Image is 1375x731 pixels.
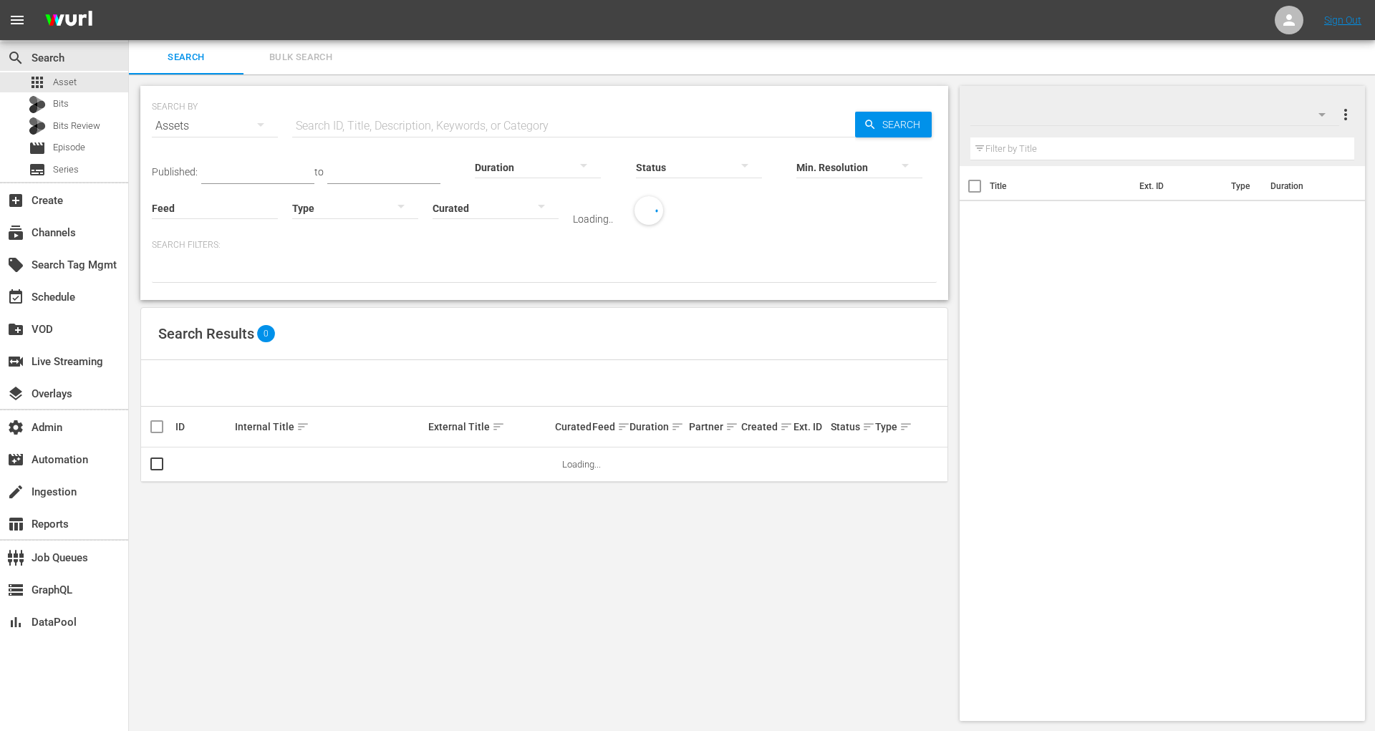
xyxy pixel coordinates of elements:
span: sort [780,420,793,433]
div: Ext. ID [793,421,826,432]
div: Status [831,418,871,435]
span: sort [296,420,309,433]
span: Loading... [562,459,601,470]
div: Curated [555,421,588,432]
span: Create [7,192,24,209]
span: Bits [53,97,69,111]
p: Search Filters: [152,239,937,251]
a: Sign Out [1324,14,1361,26]
span: Episode [29,140,46,157]
span: Search Tag Mgmt [7,256,24,273]
th: Duration [1262,166,1348,206]
th: Ext. ID [1131,166,1222,206]
button: Search [855,112,932,137]
span: to [314,166,324,178]
div: ID [175,421,231,432]
span: Search Results [158,325,254,342]
span: sort [617,420,630,433]
div: Loading.. [573,213,613,225]
div: Bits [29,96,46,113]
span: Reports [7,515,24,533]
span: Bits Review [53,119,100,133]
span: more_vert [1337,106,1354,123]
span: Asset [29,74,46,91]
span: Live Streaming [7,353,24,370]
div: Assets [152,106,278,146]
div: Partner [689,418,737,435]
div: Duration [629,418,685,435]
span: Series [53,163,79,177]
span: sort [671,420,684,433]
div: Type [875,418,901,435]
img: ans4CAIJ8jUAAAAAAAAAAAAAAAAAAAAAAAAgQb4GAAAAAAAAAAAAAAAAAAAAAAAAJMjXAAAAAAAAAAAAAAAAAAAAAAAAgAT5G... [34,4,103,37]
div: External Title [428,418,551,435]
button: more_vert [1337,97,1354,132]
span: Episode [53,140,85,155]
span: Published: [152,166,198,178]
th: Title [990,166,1131,206]
span: sort [725,420,738,433]
span: sort [899,420,912,433]
div: Feed [592,418,625,435]
span: Search [137,49,235,66]
span: Ingestion [7,483,24,500]
span: Bulk Search [252,49,349,66]
span: DataPool [7,614,24,631]
div: Created [741,418,789,435]
span: Search [877,112,932,137]
span: Overlays [7,385,24,402]
div: Internal Title [235,418,424,435]
span: Search [7,49,24,67]
span: menu [9,11,26,29]
div: Bits Review [29,117,46,135]
span: Automation [7,451,24,468]
span: Schedule [7,289,24,306]
span: sort [862,420,875,433]
span: Job Queues [7,549,24,566]
span: sort [492,420,505,433]
span: GraphQL [7,581,24,599]
span: Admin [7,419,24,436]
th: Type [1222,166,1262,206]
span: Series [29,161,46,178]
span: Asset [53,75,77,89]
span: 0 [257,325,275,342]
span: VOD [7,321,24,338]
span: Channels [7,224,24,241]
